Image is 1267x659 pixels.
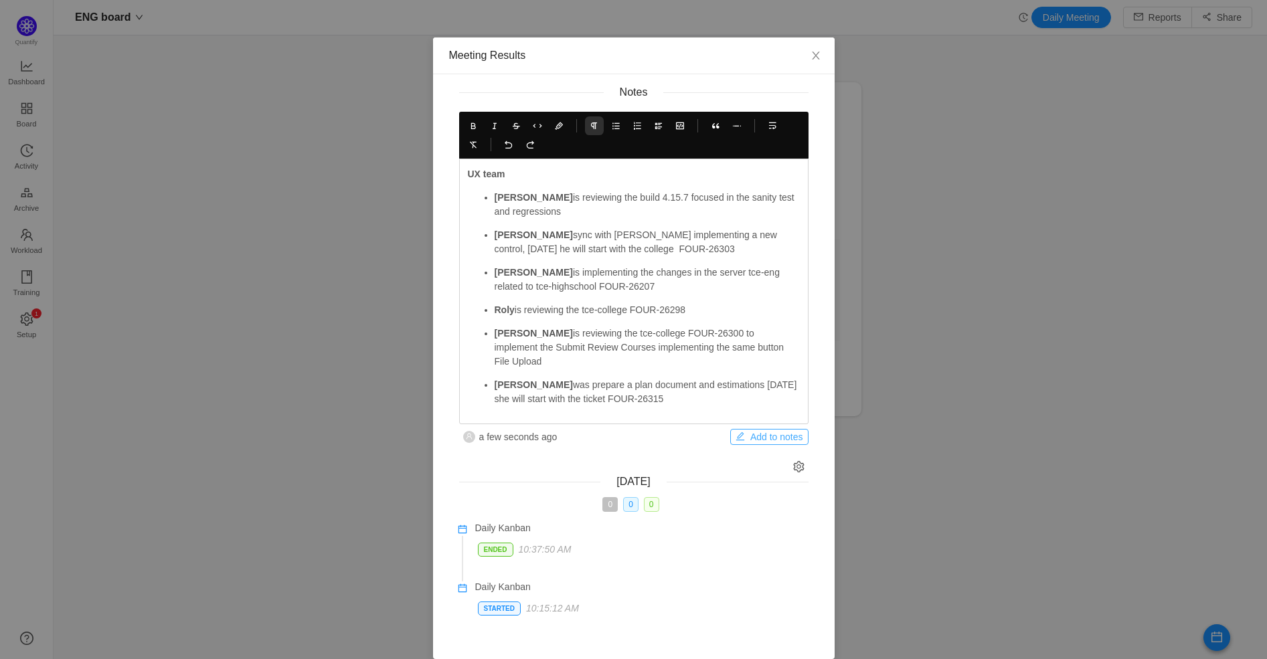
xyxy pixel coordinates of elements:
[458,524,467,533] i: icon: calendar
[495,229,573,240] strong: [PERSON_NAME]
[458,583,467,592] i: icon: calendar
[466,433,473,440] i: icon: user
[495,328,573,339] strong: [PERSON_NAME]
[507,116,525,135] button: Strike
[495,191,800,219] p: is reviewing the build 4.15.7 focused in the sanity test and regressions
[464,135,483,154] button: Clear Format
[485,116,504,135] button: Italic
[495,326,800,369] p: is reviewing the tce-college FOUR-26300 to implement the Submit Review Courses implementing the s...
[495,378,800,406] p: was prepare a plan document and estimations [DATE] she will start with the ticket FOUR-26315
[479,602,520,615] p: Started
[495,379,573,390] strong: [PERSON_NAME]
[616,476,650,487] span: [DATE]
[479,430,558,444] span: a few seconds ago
[811,50,821,61] i: icon: close
[628,116,647,135] button: Ordered List
[671,116,689,135] button: Code Block
[495,192,573,203] strong: [PERSON_NAME]
[623,497,639,512] span: 0
[468,169,505,179] strong: UX team
[499,135,518,154] button: Undo
[706,116,725,135] button: Blockquote
[649,116,668,135] button: Task List
[585,116,604,135] button: Paragraph
[475,581,531,592] span: Daily Kanban
[793,461,805,472] i: icon: setting
[464,116,483,135] button: Bold
[763,116,782,135] button: Hard Break
[526,603,579,614] span: 10:15:12 AM
[797,37,835,75] button: Close
[521,135,539,154] button: Redo
[495,266,800,294] p: is implementing the changes in the server tce-eng related to tce-highschool FOUR-26207
[495,304,515,315] strong: Roly
[495,267,573,278] strong: [PERSON_NAME]
[519,544,572,555] span: 10:37:50 AM
[479,543,513,556] p: Ended
[730,429,809,445] button: icon: editAdd to notes
[602,497,618,512] span: 0
[495,228,800,256] p: sync with [PERSON_NAME] implementing a new control, [DATE] he will start with the college FOUR-26303
[449,48,819,63] div: Meeting Results
[528,116,547,135] button: Code
[606,116,625,135] button: Bullet List
[644,497,659,512] span: 0
[475,523,531,533] span: Daily Kanban
[495,303,800,317] p: is reviewing the tce-college FOUR-26298
[604,84,664,100] span: Notes
[728,116,746,135] button: Horizontal Rule
[550,116,568,135] button: Highlight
